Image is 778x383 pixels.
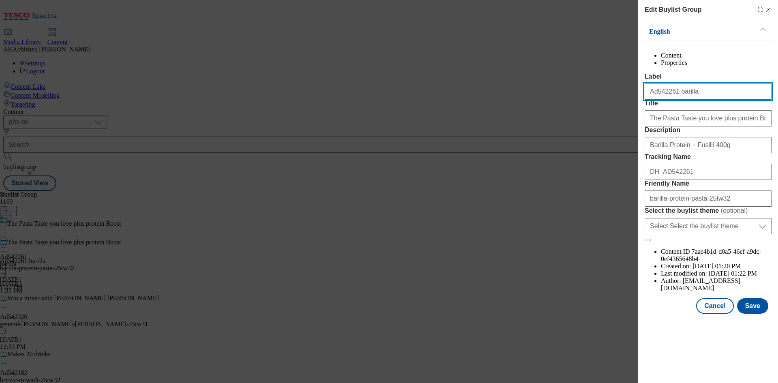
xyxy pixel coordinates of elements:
button: Save [737,298,768,314]
span: 7aae4b1d-d0a5-46ef-a9dc-0ef4365648b4 [661,248,761,262]
label: Label [645,73,772,80]
label: Title [645,100,772,107]
h4: Edit Buylist Group [645,5,701,15]
li: Created on: [661,263,772,270]
input: Enter Label [645,83,772,100]
li: Properties [661,59,772,66]
li: Content ID [661,248,772,263]
label: Select the buylist theme [645,207,772,215]
li: Last modified on: [661,270,772,277]
label: Friendly Name [645,180,772,187]
span: ( optional ) [721,207,748,214]
input: Enter Title [645,110,772,126]
input: Enter Tracking Name [645,164,772,180]
input: Enter Description [645,137,772,153]
li: Author: [661,277,772,292]
label: Description [645,126,772,134]
li: Content [661,52,772,59]
span: [DATE] 01:22 PM [709,270,757,277]
span: [DATE] 01:20 PM [693,263,741,270]
button: Cancel [696,298,733,314]
input: Enter Friendly Name [645,190,772,207]
p: English [649,28,734,36]
span: [EMAIL_ADDRESS][DOMAIN_NAME] [661,277,740,291]
label: Tracking Name [645,153,772,160]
